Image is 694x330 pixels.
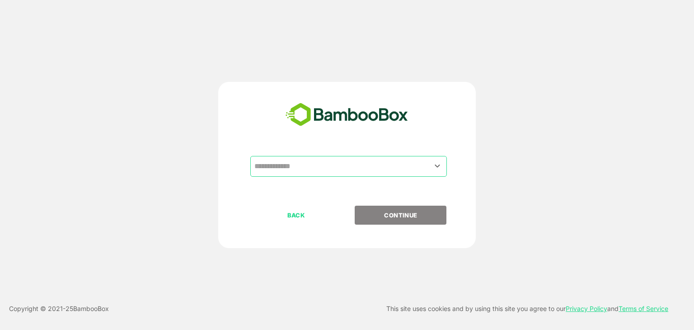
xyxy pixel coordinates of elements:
p: Copyright © 2021- 25 BambooBox [9,303,109,314]
button: CONTINUE [355,206,446,225]
p: CONTINUE [356,210,446,220]
a: Privacy Policy [566,305,607,312]
p: This site uses cookies and by using this site you agree to our and [386,303,668,314]
button: Open [431,160,444,172]
img: bamboobox [281,100,413,130]
button: BACK [250,206,342,225]
p: BACK [251,210,342,220]
a: Terms of Service [619,305,668,312]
